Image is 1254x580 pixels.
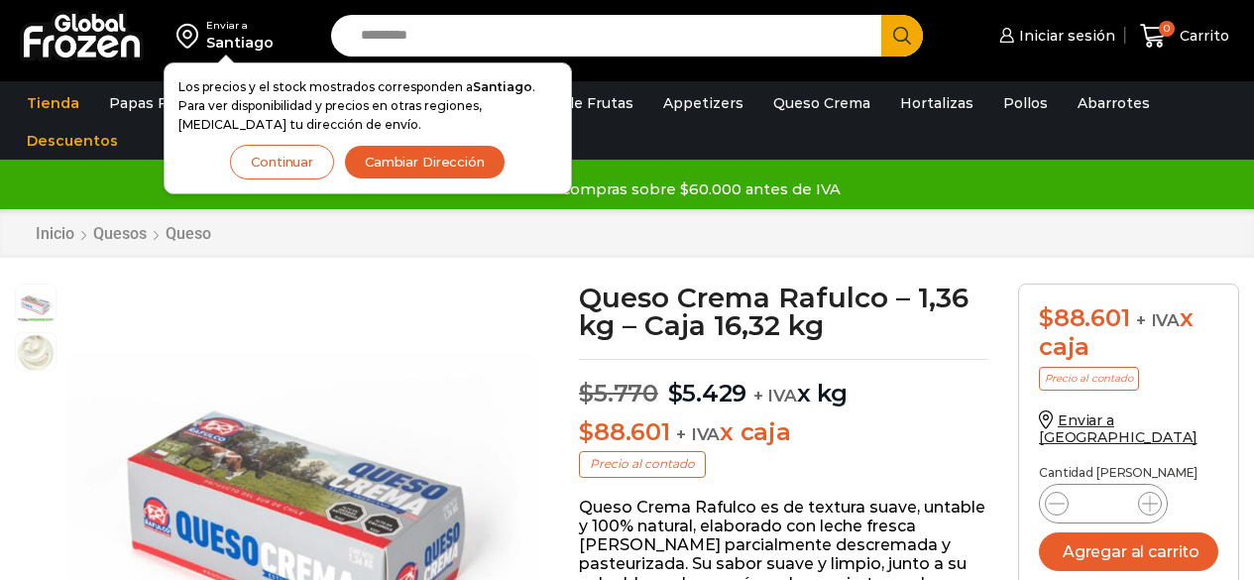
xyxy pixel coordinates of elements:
[16,333,56,373] span: queso-crema
[1135,13,1234,59] a: 0 Carrito
[881,15,923,57] button: Search button
[206,19,274,33] div: Enviar a
[344,145,506,179] button: Cambiar Dirección
[579,417,669,446] bdi: 88.601
[206,33,274,53] div: Santiago
[1068,84,1160,122] a: Abarrotes
[763,84,880,122] a: Queso Crema
[993,84,1058,122] a: Pollos
[676,424,720,444] span: + IVA
[890,84,983,122] a: Hortalizas
[176,19,206,53] img: address-field-icon.svg
[668,379,683,407] span: $
[579,418,988,447] p: x caja
[1136,310,1180,330] span: + IVA
[1175,26,1229,46] span: Carrito
[653,84,753,122] a: Appetizers
[1039,532,1218,571] button: Agregar al carrito
[994,16,1115,56] a: Iniciar sesión
[668,379,747,407] bdi: 5.429
[16,285,56,324] span: rafulco
[99,84,209,122] a: Papas Fritas
[35,224,212,243] nav: Breadcrumb
[753,386,797,406] span: + IVA
[17,122,128,160] a: Descuentos
[178,77,557,135] p: Los precios y el stock mostrados corresponden a . Para ver disponibilidad y precios en otras regi...
[230,145,334,179] button: Continuar
[579,379,594,407] span: $
[1159,21,1175,37] span: 0
[1039,411,1197,446] a: Enviar a [GEOGRAPHIC_DATA]
[579,379,658,407] bdi: 5.770
[92,224,148,243] a: Quesos
[1039,466,1218,480] p: Cantidad [PERSON_NAME]
[35,224,75,243] a: Inicio
[165,224,212,243] a: Queso
[579,417,594,446] span: $
[1039,303,1129,332] bdi: 88.601
[473,79,532,94] strong: Santiago
[510,84,643,122] a: Pulpa de Frutas
[579,359,988,408] p: x kg
[17,84,89,122] a: Tienda
[579,284,988,339] h1: Queso Crema Rafulco – 1,36 kg – Caja 16,32 kg
[1039,367,1139,391] p: Precio al contado
[1039,304,1218,362] div: x caja
[1039,303,1054,332] span: $
[579,451,706,477] p: Precio al contado
[1084,490,1122,518] input: Product quantity
[1014,26,1115,46] span: Iniciar sesión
